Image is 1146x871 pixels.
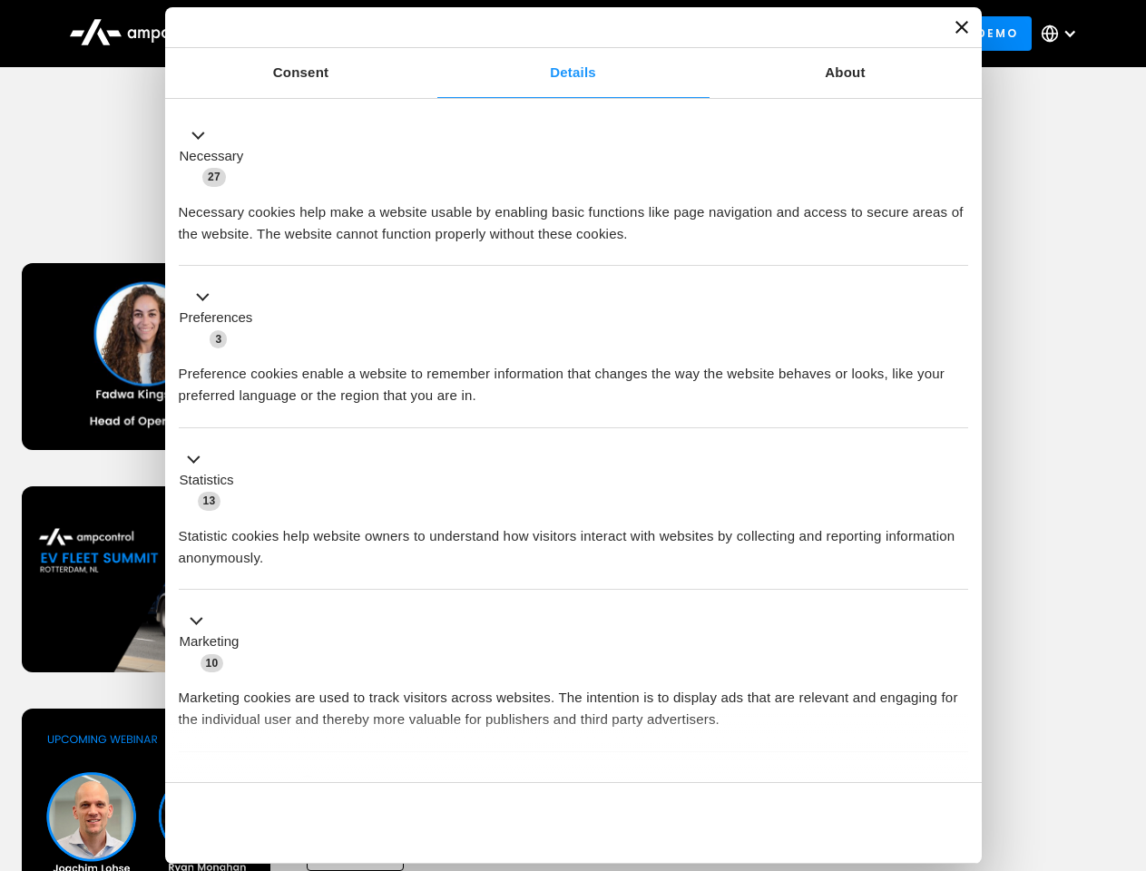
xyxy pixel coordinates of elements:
a: About [710,48,982,98]
span: 13 [198,492,221,510]
div: Preference cookies enable a website to remember information that changes the way the website beha... [179,349,968,406]
a: Details [437,48,710,98]
label: Marketing [180,631,240,652]
span: 10 [201,654,224,672]
button: Okay [707,797,967,849]
div: Marketing cookies are used to track visitors across websites. The intention is to display ads tha... [179,673,968,730]
button: Unclassified (2) [179,772,328,795]
label: Preferences [180,308,253,328]
span: 27 [202,168,226,186]
div: Statistic cookies help website owners to understand how visitors interact with websites by collec... [179,512,968,569]
button: Preferences (3) [179,287,264,350]
button: Statistics (13) [179,448,245,512]
button: Necessary (27) [179,124,255,188]
button: Marketing (10) [179,611,250,674]
span: 2 [299,775,317,793]
h1: Upcoming Webinars [22,183,1125,227]
span: 3 [210,330,227,348]
div: Necessary cookies help make a website usable by enabling basic functions like page navigation and... [179,188,968,245]
button: Close banner [955,21,968,34]
a: Consent [165,48,437,98]
label: Necessary [180,146,244,167]
label: Statistics [180,470,234,491]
